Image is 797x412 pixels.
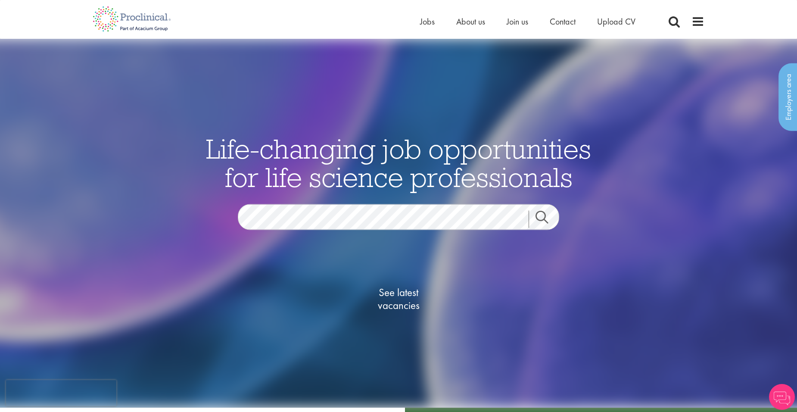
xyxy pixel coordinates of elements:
[6,380,116,406] iframe: reCAPTCHA
[507,16,528,27] a: Join us
[355,286,442,312] span: See latest vacancies
[529,210,566,228] a: Job search submit button
[769,384,795,410] img: Chatbot
[206,131,591,194] span: Life-changing job opportunities for life science professionals
[355,251,442,346] a: See latestvacancies
[550,16,576,27] a: Contact
[456,16,485,27] a: About us
[420,16,435,27] a: Jobs
[597,16,635,27] a: Upload CV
